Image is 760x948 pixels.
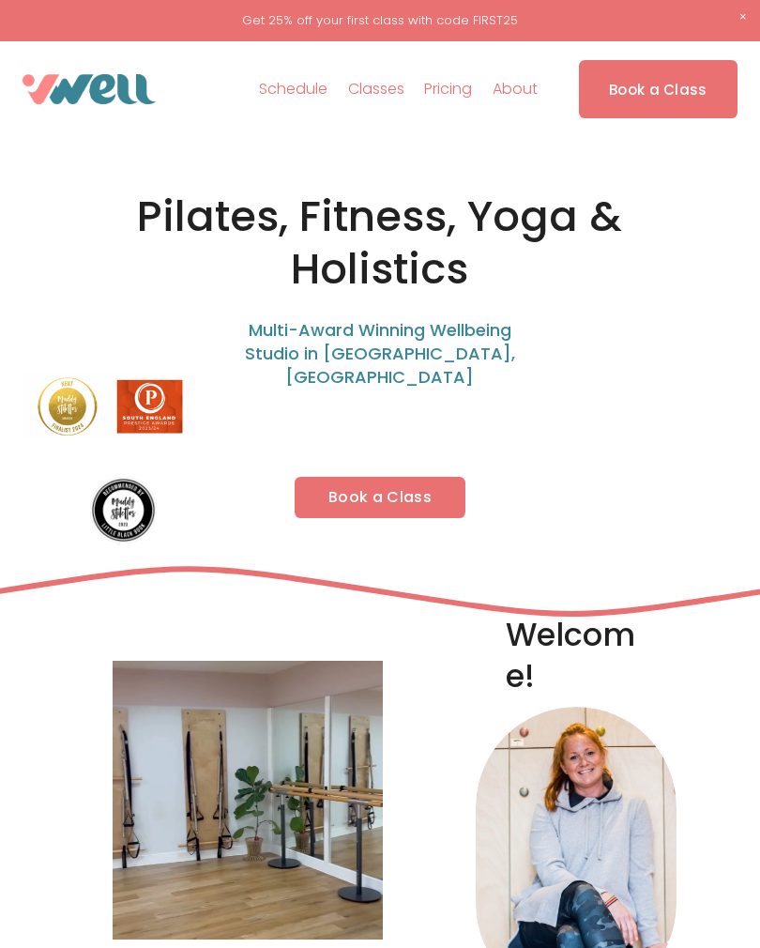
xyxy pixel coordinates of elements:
a: folder dropdown [493,74,538,104]
h1: Pilates, Fitness, Yoga & Holistics [114,191,646,295]
span: About [493,76,538,103]
a: Pricing [424,74,472,104]
h2: Welcome! [506,615,646,696]
a: Book a Class [295,477,465,518]
a: Book a Class [579,60,737,117]
span: Classes [348,76,404,103]
span: Multi-Award Winning Wellbeing Studio in [GEOGRAPHIC_DATA], [GEOGRAPHIC_DATA] [245,318,520,389]
img: VWell [23,74,156,104]
a: folder dropdown [348,74,404,104]
a: Schedule [259,74,327,104]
